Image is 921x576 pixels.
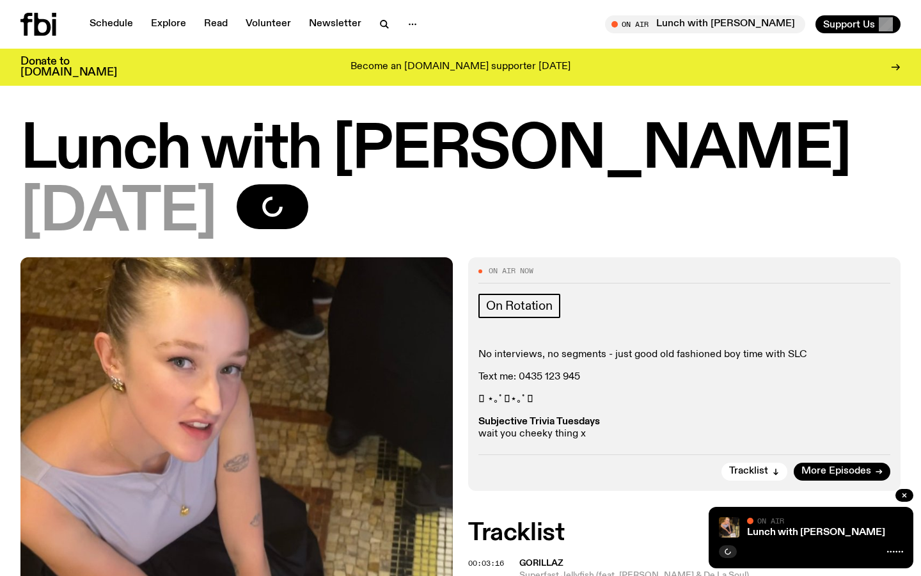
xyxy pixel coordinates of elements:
[486,299,553,313] span: On Rotation
[489,268,533,275] span: On Air Now
[815,15,901,33] button: Support Us
[719,517,739,538] img: SLC lunch cover
[605,15,805,33] button: On AirLunch with [PERSON_NAME]
[823,19,875,30] span: Support Us
[196,15,235,33] a: Read
[301,15,369,33] a: Newsletter
[747,527,885,538] a: Lunch with [PERSON_NAME]
[757,516,784,525] span: On Air
[729,467,768,476] span: Tracklist
[478,416,890,440] p: wait you cheeky thing x
[721,463,787,481] button: Tracklist
[350,61,571,73] p: Become an [DOMAIN_NAME] supporter [DATE]
[478,371,890,383] p: Text me: 0435 123 945
[143,15,194,33] a: Explore
[478,394,890,406] p: 𓇼 ⋆｡˚ 𓆝⋆｡˚ 𓇼
[478,349,890,361] p: No interviews, no segments - just good old fashioned boy time with SLC
[801,467,871,476] span: More Episodes
[478,294,560,318] a: On Rotation
[794,463,890,481] a: More Episodes
[20,122,901,179] h1: Lunch with [PERSON_NAME]
[238,15,299,33] a: Volunteer
[20,184,216,242] span: [DATE]
[20,56,117,78] h3: Donate to [DOMAIN_NAME]
[468,522,901,545] h2: Tracklist
[519,559,563,568] span: Gorillaz
[468,558,504,568] span: 00:03:16
[478,417,600,427] strong: Subjective Trivia Tuesdays
[82,15,141,33] a: Schedule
